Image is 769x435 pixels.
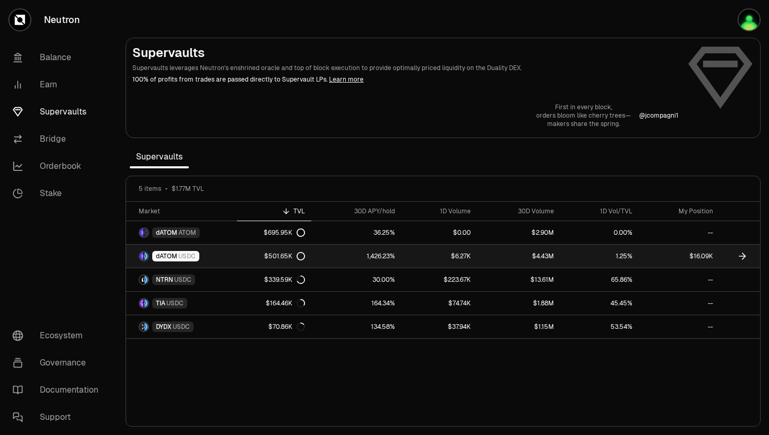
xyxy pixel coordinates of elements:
[132,63,678,73] p: Supervaults leverages Neutron's enshrined oracle and top of block execution to provide optimally ...
[144,228,148,237] img: ATOM Logo
[140,299,143,307] img: TIA Logo
[4,44,113,71] a: Balance
[536,111,631,120] p: orders bloom like cherry trees—
[126,221,237,244] a: dATOM LogoATOM LogodATOMATOM
[156,323,172,331] span: DYDX
[639,245,720,268] a: $16.09K
[560,315,638,338] a: 53.54%
[130,146,189,167] span: Supervaults
[4,349,113,376] a: Governance
[4,180,113,207] a: Stake
[639,111,678,120] a: @jcompagni1
[739,9,760,30] img: q2
[172,185,204,193] span: $1.77M TVL
[477,292,560,315] a: $1.88M
[477,315,560,338] a: $1.15M
[178,252,196,260] span: USDC
[140,252,143,260] img: dATOM Logo
[237,315,312,338] a: $70.86K
[560,292,638,315] a: 45.45%
[237,268,312,291] a: $339.59K
[477,268,560,291] a: $13.61M
[144,252,148,260] img: USDC Logo
[560,268,638,291] a: 65.86%
[560,245,638,268] a: 1.25%
[126,245,237,268] a: dATOM LogoUSDC LogodATOMUSDC
[144,323,148,331] img: USDC Logo
[311,315,401,338] a: 134.58%
[560,221,638,244] a: 0.00%
[144,299,148,307] img: USDC Logo
[401,268,477,291] a: $223.67K
[156,299,165,307] span: TIA
[639,221,720,244] a: --
[401,221,477,244] a: $0.00
[237,245,312,268] a: $501.65K
[311,268,401,291] a: 30.00%
[4,71,113,98] a: Earn
[174,276,191,284] span: USDC
[639,268,720,291] a: --
[639,292,720,315] a: --
[4,98,113,125] a: Supervaults
[477,245,560,268] a: $4.43M
[237,221,312,244] a: $695.95K
[645,207,714,215] div: My Position
[156,228,177,237] span: dATOM
[156,276,173,284] span: NTRN
[268,323,305,331] div: $70.86K
[639,315,720,338] a: --
[639,111,678,120] p: @ jcompagni1
[483,207,554,215] div: 30D Volume
[4,376,113,404] a: Documentation
[401,315,477,338] a: $37.94K
[318,207,395,215] div: 30D APY/hold
[477,221,560,244] a: $2.90M
[311,221,401,244] a: 36.25%
[4,153,113,180] a: Orderbook
[140,228,143,237] img: dATOM Logo
[4,322,113,349] a: Ecosystem
[126,268,237,291] a: NTRN LogoUSDC LogoNTRNUSDC
[536,103,631,128] a: First in every block,orders bloom like cherry trees—makers share the spring.
[311,292,401,315] a: 164.34%
[536,120,631,128] p: makers share the spring.
[329,75,364,84] a: Learn more
[139,207,231,215] div: Market
[4,125,113,153] a: Bridge
[536,103,631,111] p: First in every block,
[408,207,471,215] div: 1D Volume
[264,276,305,284] div: $339.59K
[140,323,143,331] img: DYDX Logo
[132,75,678,84] p: 100% of profits from trades are passed directly to Supervault LPs.
[178,228,196,237] span: ATOM
[401,245,477,268] a: $6.27K
[264,228,305,237] div: $695.95K
[264,252,305,260] div: $501.65K
[132,44,678,61] h2: Supervaults
[237,292,312,315] a: $164.46K
[4,404,113,431] a: Support
[311,245,401,268] a: 1,426.23%
[144,276,148,284] img: USDC Logo
[166,299,184,307] span: USDC
[140,276,143,284] img: NTRN Logo
[266,299,305,307] div: $164.46K
[243,207,306,215] div: TVL
[139,185,161,193] span: 5 items
[126,292,237,315] a: TIA LogoUSDC LogoTIAUSDC
[401,292,477,315] a: $74.74K
[126,315,237,338] a: DYDX LogoUSDC LogoDYDXUSDC
[567,207,632,215] div: 1D Vol/TVL
[156,252,177,260] span: dATOM
[173,323,190,331] span: USDC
